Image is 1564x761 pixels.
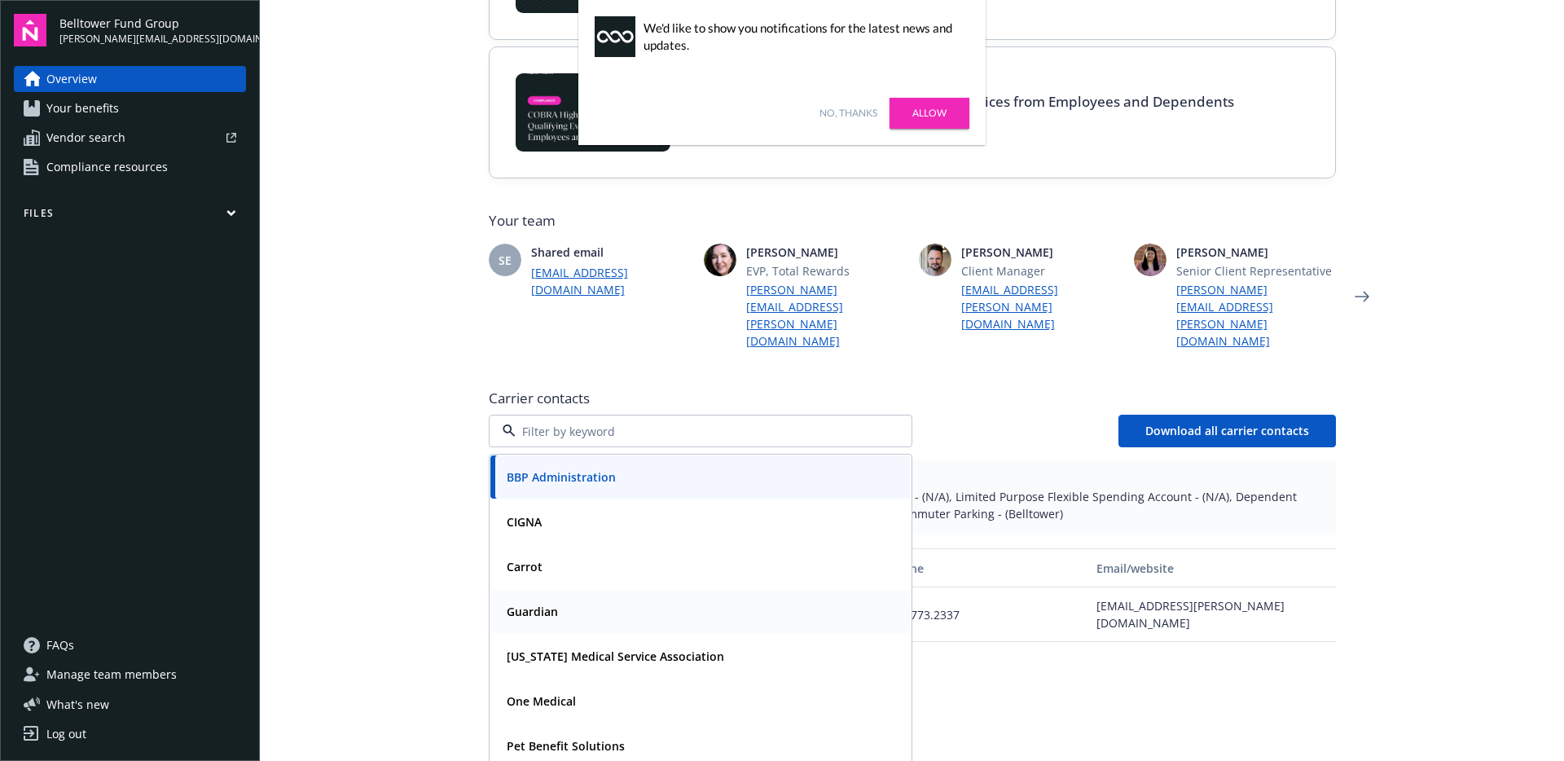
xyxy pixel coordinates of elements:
[14,206,246,227] button: Files
[746,281,906,350] a: [PERSON_NAME][EMAIL_ADDRESS][PERSON_NAME][DOMAIN_NAME]
[516,423,879,440] input: Filter by keyword
[502,488,1323,522] span: Health Savings Account - (Belltower), Healthcare Flexible Spending Account - (N/A), Limited Purpo...
[1349,284,1375,310] a: Next
[531,264,691,298] a: [EMAIL_ADDRESS][DOMAIN_NAME]
[961,244,1121,261] span: [PERSON_NAME]
[59,15,246,32] span: Belltower Fund Group
[961,281,1121,332] a: [EMAIL_ADDRESS][PERSON_NAME][DOMAIN_NAME]
[819,106,877,121] a: No, thanks
[888,560,1083,577] div: Phone
[1134,244,1166,276] img: photo
[14,14,46,46] img: navigator-logo.svg
[59,14,246,46] button: Belltower Fund Group[PERSON_NAME][EMAIL_ADDRESS][DOMAIN_NAME]
[46,95,119,121] span: Your benefits
[59,32,246,46] span: [PERSON_NAME][EMAIL_ADDRESS][DOMAIN_NAME]
[14,154,246,180] a: Compliance resources
[14,95,246,121] a: Your benefits
[516,73,670,152] img: BLOG-Card Image - Compliance - COBRA High Five Pt 5 - 09-11-25.jpg
[14,696,135,713] button: What's new
[46,154,168,180] span: Compliance resources
[46,696,109,713] span: What ' s new
[1090,548,1335,587] button: Email/website
[46,662,177,688] span: Manage team members
[14,632,246,658] a: FAQs
[46,721,86,747] div: Log out
[644,20,961,54] div: We'd like to show you notifications for the latest news and updates.
[14,125,246,151] a: Vendor search
[704,244,736,276] img: photo
[1096,560,1329,577] div: Email/website
[961,262,1121,279] span: Client Manager
[507,738,625,754] strong: Pet Benefit Solutions
[489,211,1336,231] span: Your team
[1176,281,1336,350] a: [PERSON_NAME][EMAIL_ADDRESS][PERSON_NAME][DOMAIN_NAME]
[1176,262,1336,279] span: Senior Client Representative
[507,604,558,619] strong: Guardian
[46,66,97,92] span: Overview
[746,244,906,261] span: [PERSON_NAME]
[1145,423,1309,438] span: Download all carrier contacts
[507,649,724,664] strong: [US_STATE] Medical Service Association
[1090,587,1335,642] div: [EMAIL_ADDRESS][PERSON_NAME][DOMAIN_NAME]
[1118,415,1336,447] button: Download all carrier contacts
[14,662,246,688] a: Manage team members
[507,514,542,530] strong: CIGNA
[489,389,1336,408] span: Carrier contacts
[507,469,616,485] strong: BBP Administration
[14,66,246,92] a: Overview
[746,262,906,279] span: EVP, Total Rewards
[507,559,543,574] strong: Carrot
[502,473,1323,488] span: Plan types
[531,244,691,261] span: Shared email
[499,252,512,269] span: SE
[919,244,951,276] img: photo
[881,587,1090,642] div: 630.773.2337
[507,693,576,709] strong: One Medical
[881,548,1090,587] button: Phone
[46,125,125,151] span: Vendor search
[46,632,74,658] span: FAQs
[1176,244,1336,261] span: [PERSON_NAME]
[890,98,969,129] a: Allow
